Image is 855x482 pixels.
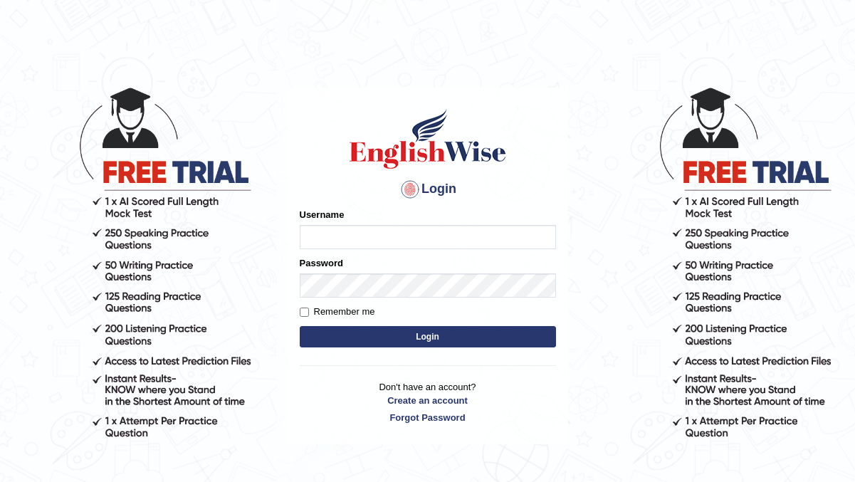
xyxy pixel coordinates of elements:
[300,394,556,407] a: Create an account
[300,256,343,270] label: Password
[300,326,556,347] button: Login
[347,107,509,171] img: Logo of English Wise sign in for intelligent practice with AI
[300,380,556,424] p: Don't have an account?
[300,305,375,319] label: Remember me
[300,178,556,201] h4: Login
[300,411,556,424] a: Forgot Password
[300,308,309,317] input: Remember me
[300,208,345,221] label: Username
